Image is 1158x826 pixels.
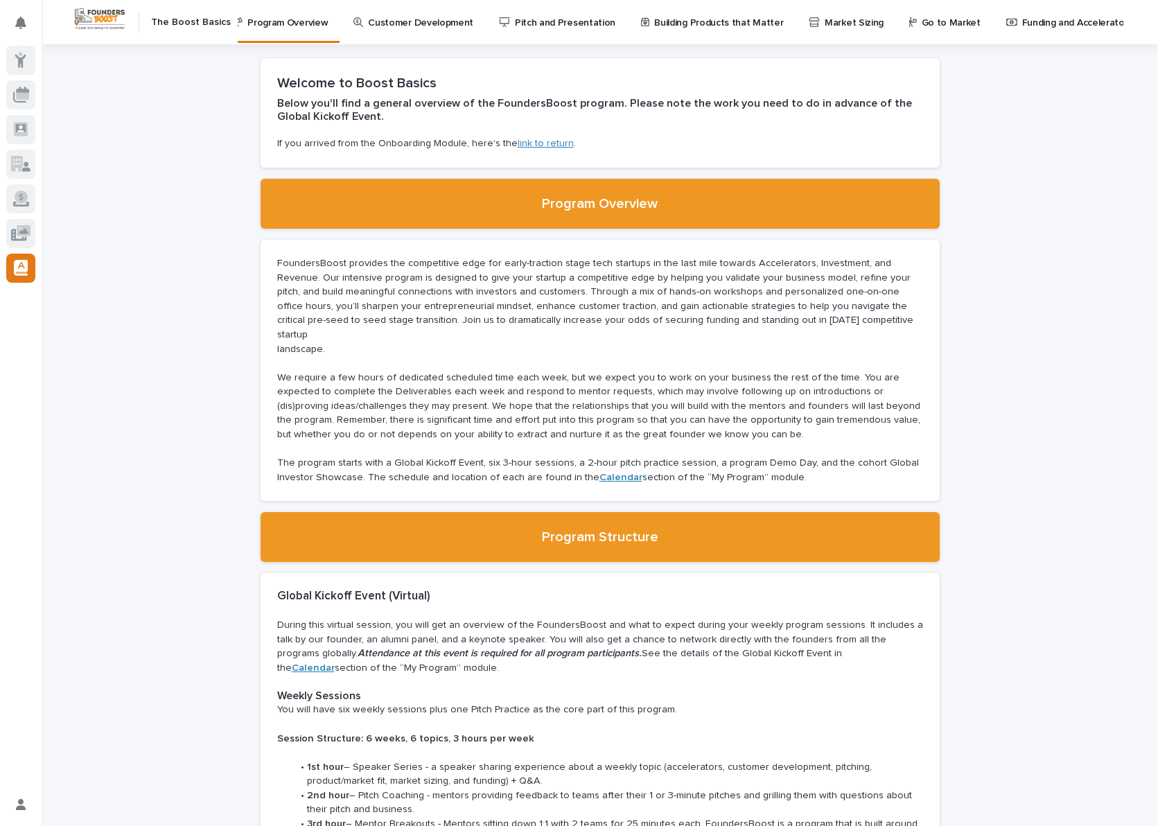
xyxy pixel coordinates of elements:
h2: Program Structure [542,529,658,545]
h2: Program Overview [542,195,658,212]
div: Notifications [17,17,35,39]
li: – Speaker Series - a speaker sharing experience about a weekly topic (accelerators, customer deve... [292,760,922,789]
a: Calendar [292,663,335,673]
h2: The Boost Basics [151,17,231,28]
p: You will have six weekly sessions plus one Pitch Practice as the core part of this program. [277,703,923,717]
em: Attendance at this event is required for all program participants. [358,649,642,658]
strong: 2nd hour [307,791,349,800]
p: If you arrived from the Onboarding Module, here's the . [277,137,923,151]
img: Workspace Logo [73,6,127,32]
strong: Global Kickoff Event (Virtual) [277,590,430,602]
strong: Below you'll find a general overview of the FoundersBoost program. Please note the work you need ... [277,98,915,122]
h2: Welcome to Boost Basics [277,75,923,91]
p: The program starts with a Global Kickoff Event, six 3-hour sessions, a 2-hour pitch practice sess... [277,456,923,484]
a: link to return [518,139,574,148]
strong: 1st hour [307,762,344,772]
p: FoundersBoost provides the competitive edge for early-traction stage tech startups in the last mi... [277,256,923,342]
p: We require a few hours of dedicated scheduled time each week, but we expect you to work on your b... [277,371,923,442]
p: During this virtual session, you will get an overview of the FoundersBoost and what to expect dur... [277,618,923,675]
strong: Weekly Sessions [277,690,361,701]
li: – Pitch Coaching - mentors providing feedback to teams after their 1 or 3-minute pitches and gril... [292,789,922,817]
p: landscape. [277,342,923,357]
a: Calendar [599,473,642,482]
button: Notifications [6,8,35,37]
strong: Session Structure: 6 weeks, 6 topics, 3 hours per week [277,734,534,744]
